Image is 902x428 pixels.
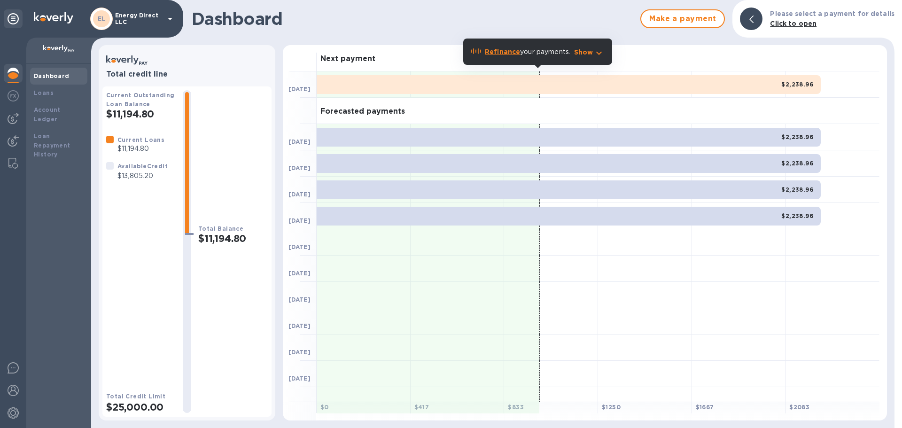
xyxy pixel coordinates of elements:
b: Total Balance [198,225,243,232]
b: [DATE] [288,217,311,224]
p: Show [574,47,593,57]
h2: $11,194.80 [198,233,268,244]
b: $2,238.96 [781,212,813,219]
b: EL [98,15,106,22]
b: Account Ledger [34,106,61,123]
h3: Forecasted payments [320,107,405,116]
h3: Next payment [320,54,375,63]
b: Current Outstanding Loan Balance [106,92,175,108]
b: [DATE] [288,349,311,356]
b: $ 2083 [789,404,809,411]
p: your payments. [485,47,570,57]
b: [DATE] [288,164,311,171]
img: Logo [34,12,73,23]
b: Available Credit [117,163,168,170]
b: [DATE] [288,191,311,198]
b: [DATE] [288,322,311,329]
b: Current Loans [117,136,164,143]
b: Please select a payment for details [770,10,894,17]
b: Dashboard [34,72,70,79]
b: Click to open [770,20,816,27]
span: Make a payment [649,13,716,24]
b: [DATE] [288,270,311,277]
h2: $25,000.00 [106,401,176,413]
b: $2,238.96 [781,186,813,193]
p: $11,194.80 [117,144,164,154]
b: $ 1667 [696,404,714,411]
b: $ 1250 [602,404,621,411]
div: Unpin categories [4,9,23,28]
h1: Dashboard [192,9,636,29]
b: [DATE] [288,86,311,93]
b: Total Credit Limit [106,393,165,400]
h3: Total credit line [106,70,268,79]
b: [DATE] [288,138,311,145]
b: [DATE] [288,296,311,303]
button: Show [574,47,605,57]
p: Energy Direct LLC [115,12,162,25]
b: Refinance [485,48,520,55]
b: Loan Repayment History [34,132,70,158]
b: $2,238.96 [781,81,813,88]
b: Loans [34,89,54,96]
b: [DATE] [288,243,311,250]
button: Make a payment [640,9,725,28]
h2: $11,194.80 [106,108,176,120]
b: $2,238.96 [781,160,813,167]
img: Foreign exchange [8,90,19,101]
b: [DATE] [288,375,311,382]
b: $2,238.96 [781,133,813,140]
p: $13,805.20 [117,171,168,181]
